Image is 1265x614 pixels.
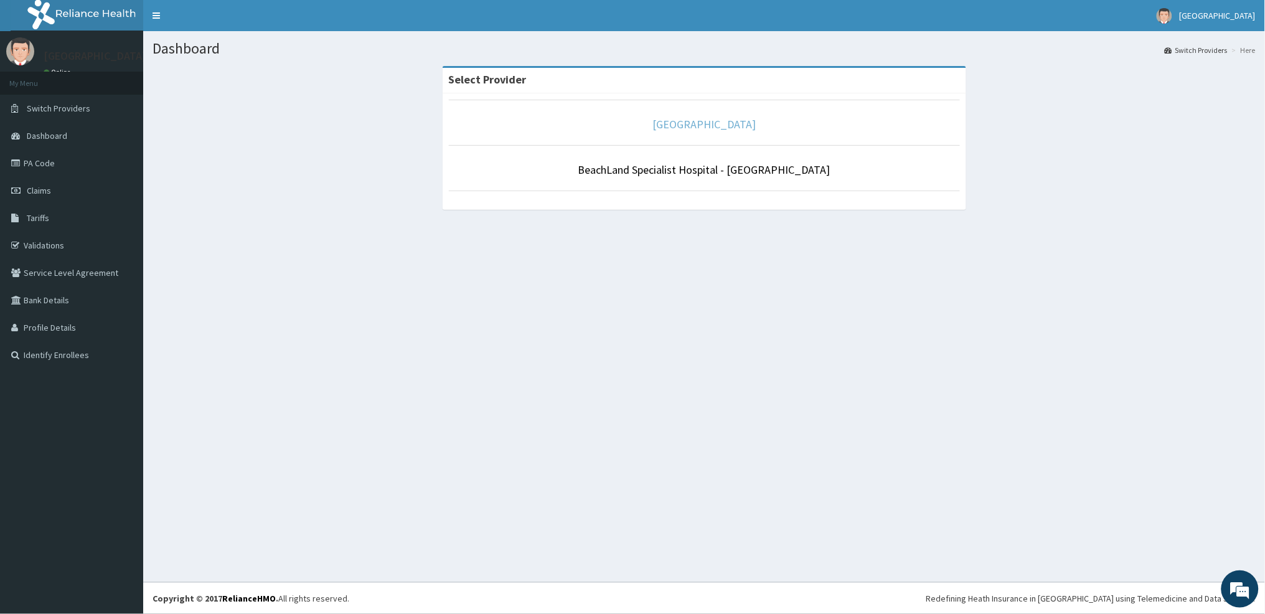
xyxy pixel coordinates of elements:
a: BeachLand Specialist Hospital - [GEOGRAPHIC_DATA] [578,163,830,177]
span: [GEOGRAPHIC_DATA] [1180,10,1256,21]
li: Here [1229,45,1256,55]
p: [GEOGRAPHIC_DATA] [44,50,146,62]
a: [GEOGRAPHIC_DATA] [652,117,756,131]
img: User Image [6,37,34,65]
a: Switch Providers [1165,45,1228,55]
span: Dashboard [27,130,67,141]
img: User Image [1157,8,1172,24]
h1: Dashboard [153,40,1256,57]
a: Online [44,68,73,77]
strong: Select Provider [449,72,527,87]
div: Redefining Heath Insurance in [GEOGRAPHIC_DATA] using Telemedicine and Data Science! [926,592,1256,605]
span: Switch Providers [27,103,90,114]
strong: Copyright © 2017 . [153,593,278,604]
span: Claims [27,185,51,196]
a: RelianceHMO [222,593,276,604]
span: Tariffs [27,212,49,224]
footer: All rights reserved. [143,582,1265,614]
